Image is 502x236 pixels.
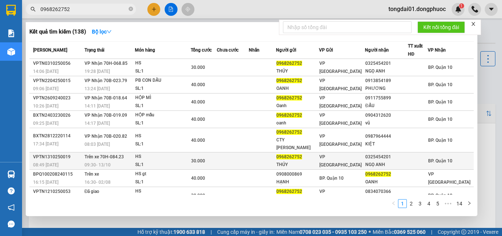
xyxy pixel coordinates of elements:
[135,187,190,196] div: HS
[283,21,412,33] input: Nhập số tổng đài
[408,43,423,57] span: TT xuất HĐ
[465,199,474,208] li: Next Page
[85,78,127,83] span: VP Nhận 70B-023.79
[33,121,58,126] span: 09:25 [DATE]
[471,21,476,27] span: close
[135,47,155,53] span: Món hàng
[398,199,407,208] li: 1
[135,77,190,85] div: PB CON DẤU
[416,199,424,208] li: 3
[276,78,302,83] span: 0968262752
[33,103,58,109] span: 10:26 [DATE]
[135,161,190,169] div: SL: 1
[424,199,433,208] li: 4
[454,199,465,208] li: 14
[33,47,67,53] span: [PERSON_NAME]
[249,47,259,53] span: Nhãn
[85,121,110,126] span: 14:17 [DATE]
[465,199,474,208] button: right
[191,193,205,198] span: 30.000
[191,117,205,122] span: 40.000
[428,99,452,105] span: BP. Quận 10
[33,69,58,74] span: 14:06 [DATE]
[365,172,391,177] span: 0968262752
[428,158,452,163] span: BP. Quận 10
[433,199,442,208] li: 5
[33,77,82,85] div: VPTN2204250015
[319,78,362,91] span: VP [GEOGRAPHIC_DATA]
[33,86,58,91] span: 09:06 [DATE]
[33,162,58,168] span: 08:49 [DATE]
[276,189,302,194] span: 0968262752
[8,221,15,228] span: message
[85,86,110,91] span: 13:24 [DATE]
[33,170,82,178] div: BPQ100208240115
[319,176,344,181] span: BP. Quận 10
[319,154,362,168] span: VP [GEOGRAPHIC_DATA]
[40,5,127,13] input: Tìm tên, số ĐT hoặc mã đơn
[365,119,408,127] div: vũ
[417,21,465,33] button: Kết nối tổng đài
[319,113,362,126] span: VP [GEOGRAPHIC_DATA]
[276,130,302,135] span: 0968262752
[276,47,296,53] span: Người gửi
[365,178,408,186] div: OANH
[85,134,127,139] span: VP Nhận 70B-020.82
[407,200,415,208] a: 2
[135,111,190,119] div: HỘP mẫu
[33,132,82,140] div: BXTN2812220114
[428,65,452,70] span: BP. Quận 10
[276,136,319,152] div: CTY [PERSON_NAME]
[86,26,118,38] button: Bộ lọcdown
[365,140,408,148] div: KIỆT
[391,201,396,205] span: left
[191,176,205,181] span: 40.000
[454,200,465,208] a: 14
[416,200,424,208] a: 3
[85,69,110,74] span: 19:28 [DATE]
[425,200,433,208] a: 4
[85,47,104,53] span: Trạng thái
[276,119,319,127] div: oanh
[389,199,398,208] button: left
[33,60,82,67] div: VPTN0310250056
[107,29,112,34] span: down
[92,29,112,35] strong: Bộ lọc
[365,161,408,169] div: NGỌ ANH
[217,47,239,53] span: Chưa cước
[85,103,110,109] span: 14:11 [DATE]
[428,172,470,185] span: VP [GEOGRAPHIC_DATA]
[33,188,82,196] div: VPTN1210250053
[365,112,408,119] div: 0904312620
[135,102,190,110] div: SL: 1
[129,7,133,11] span: close-circle
[319,61,362,74] span: VP [GEOGRAPHIC_DATA]
[191,138,205,143] span: 40.000
[33,112,82,119] div: BXTN2403230026
[319,95,362,109] span: VP [GEOGRAPHIC_DATA]
[276,102,319,110] div: Oanh
[365,60,408,67] div: 0325454201
[85,172,99,177] span: Trên xe
[365,47,389,53] span: Người nhận
[365,67,408,75] div: NGỌ ANH
[398,200,406,208] a: 1
[276,161,319,169] div: THÚY
[85,154,124,159] span: Trên xe 70H-084.23
[276,61,302,66] span: 0968262752
[135,153,190,161] div: HS
[33,141,58,147] span: 17:34 [DATE]
[276,67,319,75] div: THÚY
[319,47,333,53] span: VP Gửi
[135,119,190,127] div: SL: 1
[428,47,446,53] span: VP Nhận
[428,82,452,87] span: BP. Quận 10
[407,199,416,208] li: 2
[319,134,362,147] span: VP [GEOGRAPHIC_DATA]
[33,153,82,161] div: VPTN1310250019
[85,189,100,194] span: Đã giao
[467,201,471,205] span: right
[276,85,319,92] div: OANH
[365,188,408,196] div: 0834070366
[6,5,16,16] img: logo-vxr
